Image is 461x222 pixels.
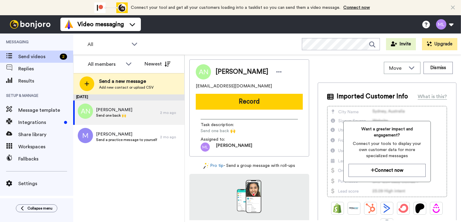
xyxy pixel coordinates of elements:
[18,131,73,138] span: Share library
[196,83,272,89] span: [EMAIL_ADDRESS][DOMAIN_NAME]
[431,203,441,213] img: Drip
[196,64,211,79] img: Image of Antonie Ng
[160,110,181,115] div: 2 mo ago
[96,131,157,137] span: [PERSON_NAME]
[366,203,375,213] img: Hubspot
[382,203,392,213] img: ActiveCampaign
[386,38,416,50] button: Invite
[348,141,426,159] span: Connect your tools to display your own customer data for more specialized messages
[88,41,128,48] span: All
[18,180,73,187] span: Settings
[216,67,268,76] span: [PERSON_NAME]
[343,5,370,10] a: Connect now
[18,155,73,163] span: Fallbacks
[140,58,175,70] button: Newest
[131,5,340,10] span: Connect your tool and get all your customers loading into a tasklist so you can send them a video...
[18,107,73,114] span: Message template
[78,128,93,143] img: m.png
[18,143,73,150] span: Workspaces
[201,128,259,134] span: Send one back 🙌
[348,164,426,177] button: Connect now
[237,180,261,213] img: download
[64,19,74,29] img: vm-color.svg
[216,143,252,152] span: [PERSON_NAME]
[78,104,93,119] img: an.png
[73,94,184,100] div: [DATE]
[333,203,342,213] img: Shopify
[201,122,243,128] span: Task description :
[398,203,408,213] img: ConvertKit
[201,136,243,143] span: Assigned to:
[94,2,128,13] div: animation
[18,119,62,126] span: Integrations
[99,78,154,85] span: Send a new message
[16,204,57,212] button: Collapse menu
[96,137,157,142] span: Send a practice message to yourself
[201,143,210,152] img: ml.png
[88,61,123,68] div: All members
[337,92,408,101] span: Imported Customer Info
[160,135,181,139] div: 2 mo ago
[418,93,447,100] div: What is this?
[96,113,132,118] span: Send one back 🙌
[96,107,132,113] span: [PERSON_NAME]
[203,163,223,169] a: Pro tip
[389,65,406,72] span: Move
[203,163,209,169] img: magic-wand.svg
[27,206,52,211] span: Collapse menu
[348,126,426,138] span: Want a greater impact and engagement?
[423,62,453,74] button: Dismiss
[18,53,57,60] span: Send videos
[18,77,73,85] span: Results
[77,20,124,29] span: Video messaging
[18,65,73,72] span: Replies
[415,203,425,213] img: Patreon
[7,20,53,29] img: bj-logo-header-white.svg
[349,203,359,213] img: Ontraport
[189,163,309,169] div: - Send a group message with roll-ups
[60,54,67,60] div: 2
[196,94,303,110] button: Record
[422,38,457,50] button: Upgrade
[99,85,154,90] span: Add new contact or upload CSV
